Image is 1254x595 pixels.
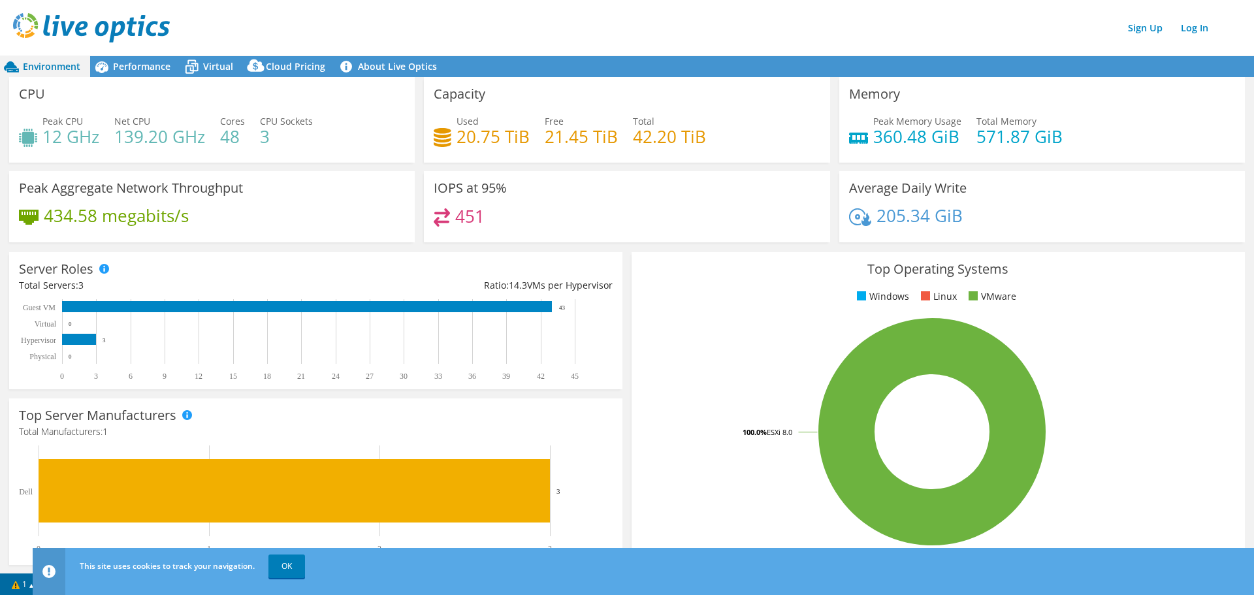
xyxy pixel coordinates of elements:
span: Used [457,115,479,127]
text: 27 [366,372,374,381]
li: VMware [965,289,1016,304]
text: 2 [378,544,381,553]
h3: Memory [849,87,900,101]
text: 15 [229,372,237,381]
text: 3 [103,337,106,344]
text: Physical [29,352,56,361]
span: Environment [23,60,80,72]
text: 3 [556,487,560,495]
h3: IOPS at 95% [434,181,507,195]
h3: Average Daily Write [849,181,967,195]
h4: 139.20 GHz [114,129,205,144]
text: 33 [434,372,442,381]
h3: Capacity [434,87,485,101]
h4: 571.87 GiB [976,129,1063,144]
h4: 42.20 TiB [633,129,706,144]
text: 0 [69,353,72,360]
span: Total Memory [976,115,1037,127]
h4: 205.34 GiB [876,208,963,223]
tspan: 100.0% [743,427,767,437]
span: This site uses cookies to track your navigation. [80,560,255,571]
text: 1 [207,544,211,553]
div: Total Servers: [19,278,315,293]
h4: 360.48 GiB [873,129,961,144]
span: 1 [103,425,108,438]
img: live_optics_svg.svg [13,13,170,42]
text: 6 [129,372,133,381]
span: Total [633,115,654,127]
a: Sign Up [1121,18,1169,37]
h3: Server Roles [19,262,93,276]
text: Hypervisor [21,336,56,345]
tspan: ESXi 8.0 [767,427,792,437]
h4: 48 [220,129,245,144]
text: 18 [263,372,271,381]
h4: 21.45 TiB [545,129,618,144]
text: 3 [548,544,552,553]
text: 39 [502,372,510,381]
span: 3 [78,279,84,291]
span: Cores [220,115,245,127]
text: Dell [19,487,33,496]
span: 14.3 [509,279,527,291]
h4: 451 [455,209,485,223]
h3: Top Operating Systems [641,262,1235,276]
h4: 12 GHz [42,129,99,144]
text: 43 [559,304,566,311]
span: CPU Sockets [260,115,313,127]
span: Peak Memory Usage [873,115,961,127]
a: OK [268,555,305,578]
text: 42 [537,372,545,381]
span: Free [545,115,564,127]
text: 45 [571,372,579,381]
text: 12 [195,372,202,381]
text: 0 [37,544,40,553]
li: Linux [918,289,957,304]
text: 36 [468,372,476,381]
h4: Total Manufacturers: [19,425,613,439]
h4: 434.58 megabits/s [44,208,189,223]
text: Guest VM [23,303,56,312]
li: Windows [854,289,909,304]
text: 9 [163,372,167,381]
a: Log In [1174,18,1215,37]
span: Peak CPU [42,115,83,127]
a: 1 [3,576,43,592]
h4: 20.75 TiB [457,129,530,144]
span: Cloud Pricing [266,60,325,72]
text: 0 [69,321,72,327]
span: Virtual [203,60,233,72]
text: 30 [400,372,408,381]
text: 21 [297,372,305,381]
span: Net CPU [114,115,150,127]
text: 0 [60,372,64,381]
a: About Live Optics [335,56,447,77]
text: 24 [332,372,340,381]
div: Ratio: VMs per Hypervisor [315,278,612,293]
text: Virtual [35,319,57,329]
h3: CPU [19,87,45,101]
span: Performance [113,60,170,72]
h3: Top Server Manufacturers [19,408,176,423]
text: 3 [94,372,98,381]
h3: Peak Aggregate Network Throughput [19,181,243,195]
h4: 3 [260,129,313,144]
